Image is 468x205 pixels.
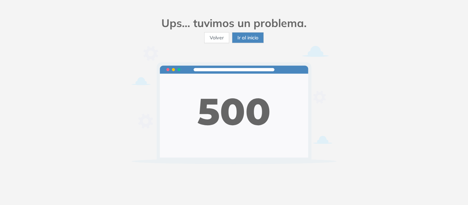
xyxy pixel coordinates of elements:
img: error [131,46,337,164]
h2: Ups... tuvimos un problema. [131,16,337,29]
button: Volver [204,32,229,43]
span: Volver [210,34,224,41]
span: Ir al inicio [237,34,258,41]
button: Ir al inicio [232,32,264,43]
